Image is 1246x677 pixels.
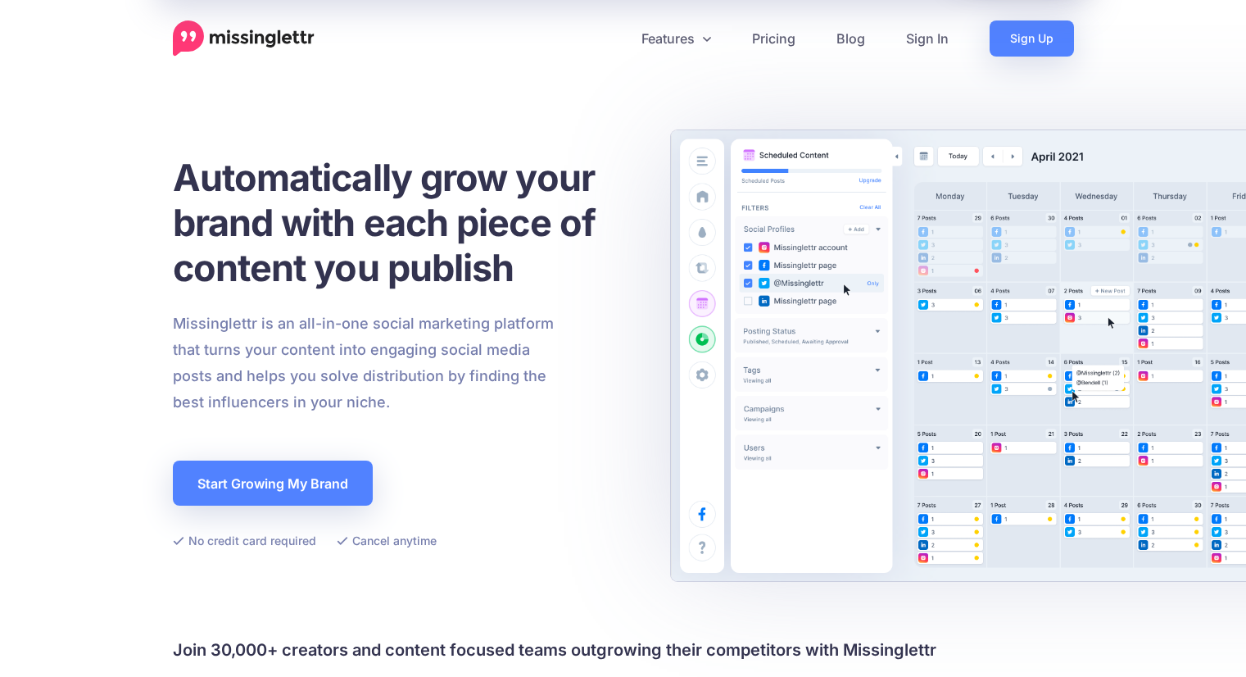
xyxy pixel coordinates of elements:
[173,155,636,290] h1: Automatically grow your brand with each piece of content you publish
[621,20,732,57] a: Features
[173,311,555,416] p: Missinglettr is an all-in-one social marketing platform that turns your content into engaging soc...
[816,20,886,57] a: Blog
[173,20,315,57] a: Home
[337,530,437,551] li: Cancel anytime
[732,20,816,57] a: Pricing
[173,530,316,551] li: No credit card required
[173,637,1074,663] h4: Join 30,000+ creators and content focused teams outgrowing their competitors with Missinglettr
[990,20,1074,57] a: Sign Up
[886,20,969,57] a: Sign In
[173,461,373,506] a: Start Growing My Brand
